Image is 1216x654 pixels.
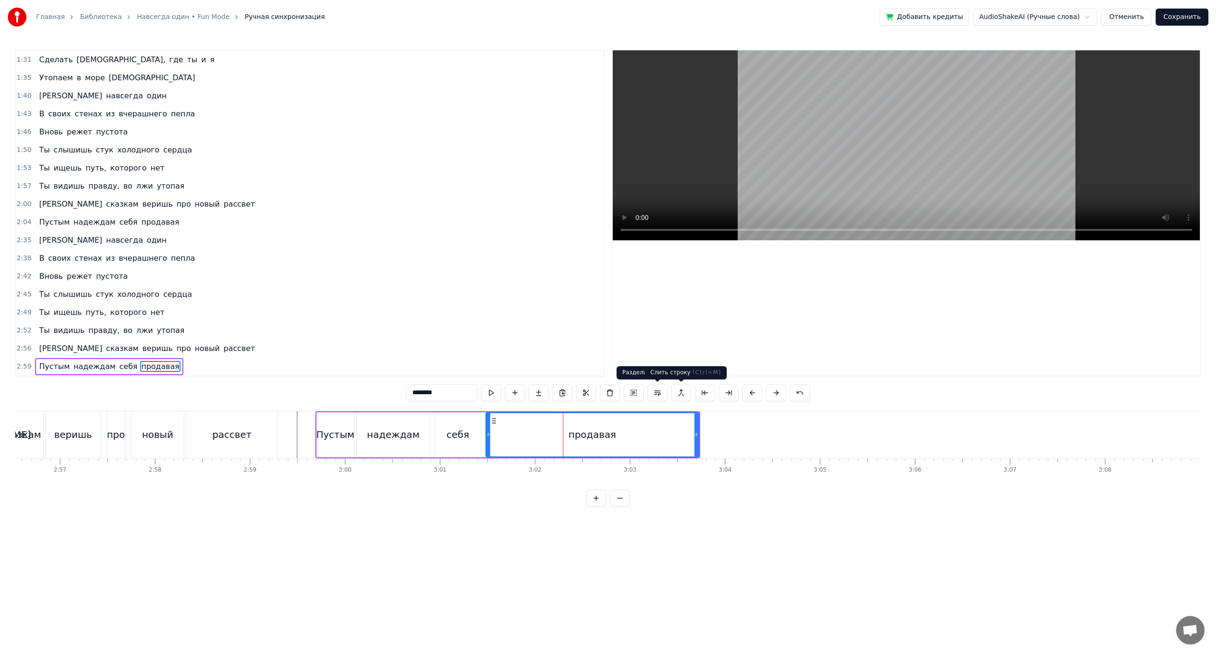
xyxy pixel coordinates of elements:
nav: breadcrumb [36,12,325,22]
div: 2:57 [54,466,66,474]
span: 2:35 [17,236,31,245]
span: стук [95,144,114,155]
span: слышишь [53,144,93,155]
span: продавая [140,217,180,227]
div: сказкам [0,427,41,442]
span: веришь [142,199,174,209]
span: где [168,54,184,65]
span: режет [66,126,94,137]
span: сказкам [105,343,139,354]
span: один [146,90,168,101]
div: 3:00 [339,466,351,474]
span: из [105,108,116,119]
span: видишь [53,180,85,191]
div: веришь [54,427,92,442]
span: себя [118,217,138,227]
span: лжи [135,180,154,191]
div: Разделить строку [617,366,711,379]
span: Пустым [38,361,70,372]
span: пустота [95,271,129,282]
span: путь, [85,162,107,173]
span: в [76,72,82,83]
span: [PERSON_NAME] [38,90,103,101]
div: Открытый чат [1176,616,1205,645]
div: новый [142,427,173,442]
a: Навсегда один • Fun Mode [137,12,229,22]
span: новый [194,199,221,209]
span: из [105,253,116,264]
span: правду, [87,325,120,336]
span: во [123,325,133,336]
span: стук [95,289,114,300]
span: Ручная синхронизация [245,12,325,22]
div: 3:01 [434,466,446,474]
span: [PERSON_NAME] [38,199,103,209]
span: нет [150,307,166,318]
span: 1:31 [17,55,31,65]
span: утопая [156,325,185,336]
img: youka [8,8,27,27]
span: сердца [162,289,193,300]
span: продавая [140,361,180,372]
span: рассвет [223,199,256,209]
button: Сохранить [1156,9,1208,26]
span: [DEMOGRAPHIC_DATA], [76,54,166,65]
span: слышишь [53,289,93,300]
a: Главная [36,12,65,22]
span: холодного [116,144,161,155]
span: Сделать [38,54,74,65]
span: ищешь [53,162,83,173]
div: 3:05 [814,466,826,474]
span: Утопаем [38,72,74,83]
span: и [200,54,207,65]
span: надеждам [73,217,117,227]
button: Добавить кредиты [880,9,969,26]
div: 3:03 [624,466,636,474]
span: сердца [162,144,193,155]
span: Ты [38,289,50,300]
span: утопая [156,180,185,191]
span: 2:04 [17,218,31,227]
div: 3:02 [529,466,541,474]
span: которого [109,162,148,173]
span: море [84,72,106,83]
span: новый [194,343,221,354]
span: Ты [38,180,50,191]
span: 2:49 [17,308,31,317]
span: ищешь [53,307,83,318]
span: путь, [85,307,107,318]
span: один [146,235,168,246]
div: 2:59 [244,466,256,474]
div: 3:08 [1099,466,1111,474]
span: режет [66,271,94,282]
span: 1:53 [17,163,31,173]
span: про [176,343,192,354]
div: про [107,427,125,442]
span: Вновь [38,271,64,282]
span: 1:50 [17,145,31,155]
span: В [38,253,45,264]
span: вчерашнего [118,108,168,119]
div: 3:04 [719,466,731,474]
div: 2:58 [149,466,161,474]
div: 3:07 [1004,466,1016,474]
span: 2:42 [17,272,31,281]
div: себя [446,427,469,442]
span: я [209,54,216,65]
div: надеждам [367,427,420,442]
span: 2:52 [17,326,31,335]
span: пепла [170,253,196,264]
span: вчерашнего [118,253,168,264]
span: 2:38 [17,254,31,263]
span: нет [150,162,166,173]
span: Ты [38,307,50,318]
span: [PERSON_NAME] [38,235,103,246]
span: рассвет [223,343,256,354]
div: Пустым [316,427,354,442]
div: 3:06 [909,466,921,474]
span: навсегда [105,235,144,246]
span: правду, [87,180,120,191]
a: Библиотека [80,12,122,22]
span: пепла [170,108,196,119]
span: ты [186,54,199,65]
